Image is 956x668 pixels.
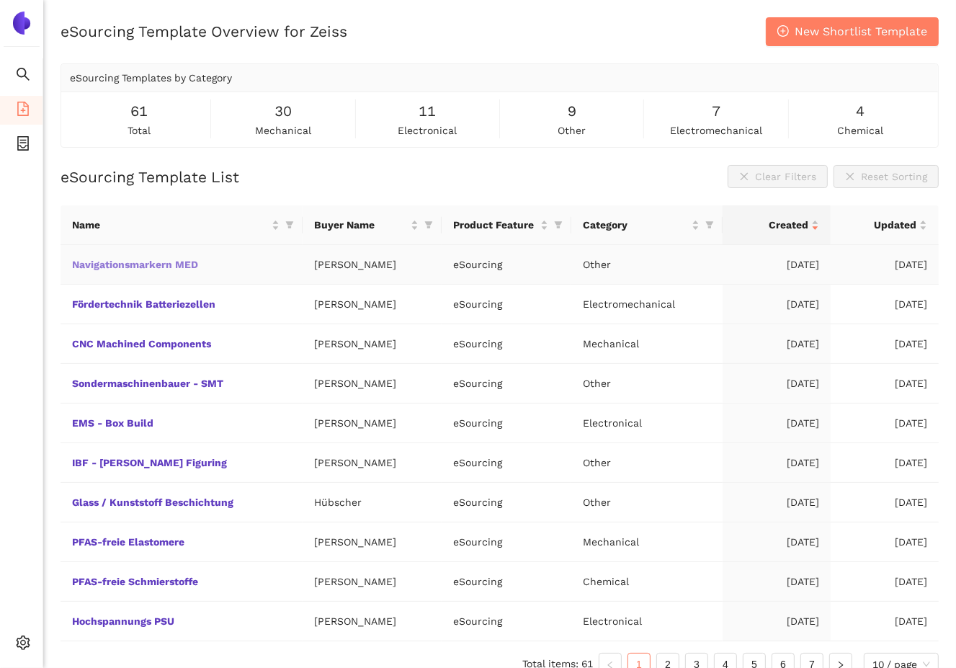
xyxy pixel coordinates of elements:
[70,72,232,84] span: eSourcing Templates by Category
[571,483,723,522] td: Other
[16,62,30,91] span: search
[453,217,537,233] span: Product Feature
[303,205,442,245] th: this column's title is Buyer Name,this column is sortable
[72,217,269,233] span: Name
[723,562,831,602] td: [DATE]
[831,562,939,602] td: [DATE]
[128,123,151,138] span: total
[303,602,442,641] td: [PERSON_NAME]
[723,285,831,324] td: [DATE]
[842,217,916,233] span: Updated
[728,165,828,188] button: closeClear Filters
[10,12,33,35] img: Logo
[670,123,762,138] span: electromechanical
[723,443,831,483] td: [DATE]
[831,443,939,483] td: [DATE]
[255,123,311,138] span: mechanical
[571,443,723,483] td: Other
[16,97,30,125] span: file-add
[442,562,571,602] td: eSourcing
[16,631,30,659] span: setting
[421,214,436,236] span: filter
[398,123,457,138] span: electronical
[571,285,723,324] td: Electromechanical
[831,324,939,364] td: [DATE]
[303,562,442,602] td: [PERSON_NAME]
[61,21,347,42] h2: eSourcing Template Overview for Zeiss
[303,245,442,285] td: [PERSON_NAME]
[834,165,939,188] button: closeReset Sorting
[554,221,563,229] span: filter
[723,483,831,522] td: [DATE]
[303,324,442,364] td: [PERSON_NAME]
[303,522,442,562] td: [PERSON_NAME]
[442,443,571,483] td: eSourcing
[303,285,442,324] td: [PERSON_NAME]
[442,522,571,562] td: eSourcing
[274,100,292,123] span: 30
[831,285,939,324] td: [DATE]
[723,404,831,443] td: [DATE]
[702,214,717,236] span: filter
[16,131,30,160] span: container
[61,205,303,245] th: this column's title is Name,this column is sortable
[705,221,714,229] span: filter
[837,123,883,138] span: chemical
[856,100,865,123] span: 4
[442,364,571,404] td: eSourcing
[282,214,297,236] span: filter
[571,602,723,641] td: Electronical
[442,404,571,443] td: eSourcing
[571,404,723,443] td: Electronical
[723,324,831,364] td: [DATE]
[442,205,571,245] th: this column's title is Product Feature,this column is sortable
[303,483,442,522] td: Hübscher
[831,245,939,285] td: [DATE]
[571,324,723,364] td: Mechanical
[734,217,808,233] span: Created
[314,217,408,233] span: Buyer Name
[442,324,571,364] td: eSourcing
[831,483,939,522] td: [DATE]
[723,602,831,641] td: [DATE]
[831,522,939,562] td: [DATE]
[558,123,586,138] span: other
[303,404,442,443] td: [PERSON_NAME]
[442,602,571,641] td: eSourcing
[442,285,571,324] td: eSourcing
[419,100,436,123] span: 11
[723,364,831,404] td: [DATE]
[583,217,689,233] span: Category
[571,562,723,602] td: Chemical
[712,100,720,123] span: 7
[831,205,939,245] th: this column's title is Updated,this column is sortable
[831,404,939,443] td: [DATE]
[831,602,939,641] td: [DATE]
[571,205,723,245] th: this column's title is Category,this column is sortable
[723,522,831,562] td: [DATE]
[571,364,723,404] td: Other
[568,100,576,123] span: 9
[303,443,442,483] td: [PERSON_NAME]
[571,522,723,562] td: Mechanical
[285,221,294,229] span: filter
[442,245,571,285] td: eSourcing
[130,100,148,123] span: 61
[795,22,927,40] span: New Shortlist Template
[424,221,433,229] span: filter
[831,364,939,404] td: [DATE]
[777,25,789,39] span: plus-circle
[551,214,566,236] span: filter
[766,17,939,46] button: plus-circleNew Shortlist Template
[571,245,723,285] td: Other
[61,166,239,187] h2: eSourcing Template List
[303,364,442,404] td: [PERSON_NAME]
[723,245,831,285] td: [DATE]
[442,483,571,522] td: eSourcing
